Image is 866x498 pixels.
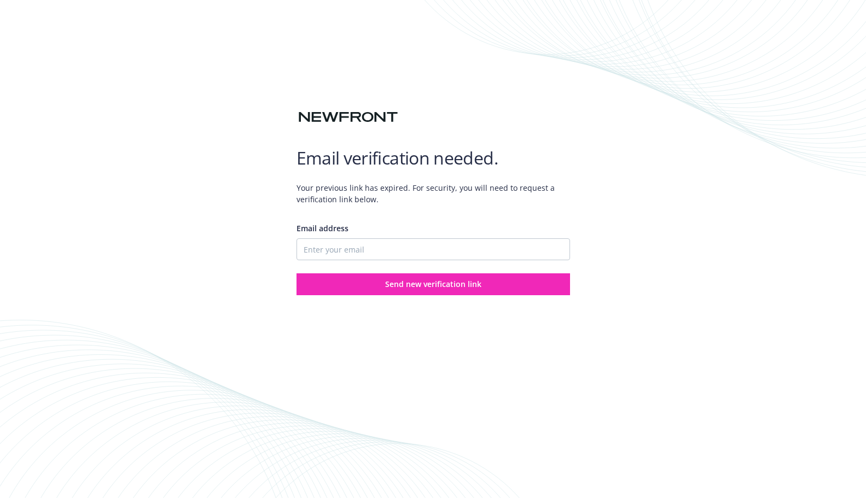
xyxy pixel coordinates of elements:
[297,238,570,260] input: Enter your email
[385,279,481,289] span: Send new verification link
[297,147,570,169] h1: Email verification needed.
[297,223,348,233] span: Email address
[297,173,570,214] span: Your previous link has expired. For security, you will need to request a verification link below.
[297,108,400,127] img: Newfront logo
[297,273,570,295] button: Send new verification link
